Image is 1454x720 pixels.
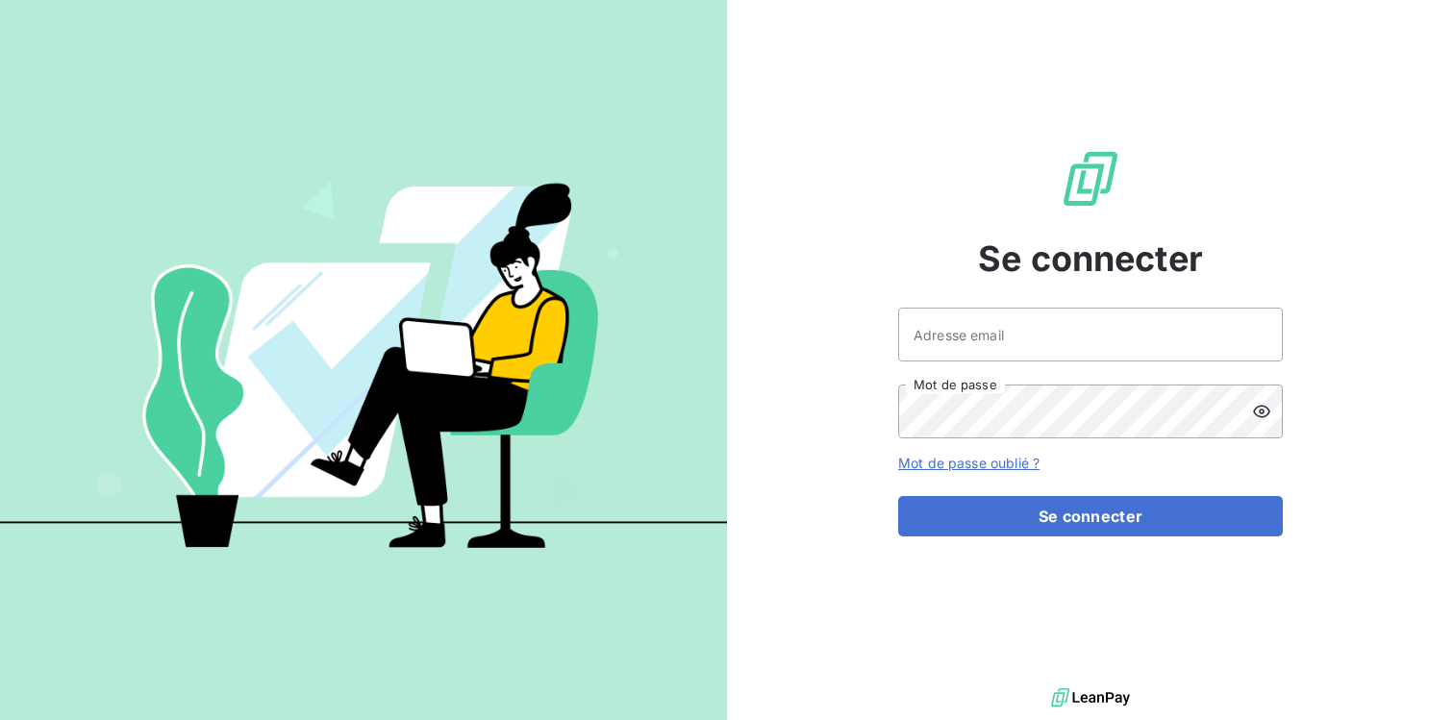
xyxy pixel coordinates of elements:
span: Se connecter [978,233,1203,285]
input: placeholder [898,308,1283,361]
button: Se connecter [898,496,1283,536]
a: Mot de passe oublié ? [898,455,1040,471]
img: logo [1051,683,1130,712]
img: Logo LeanPay [1060,148,1121,210]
